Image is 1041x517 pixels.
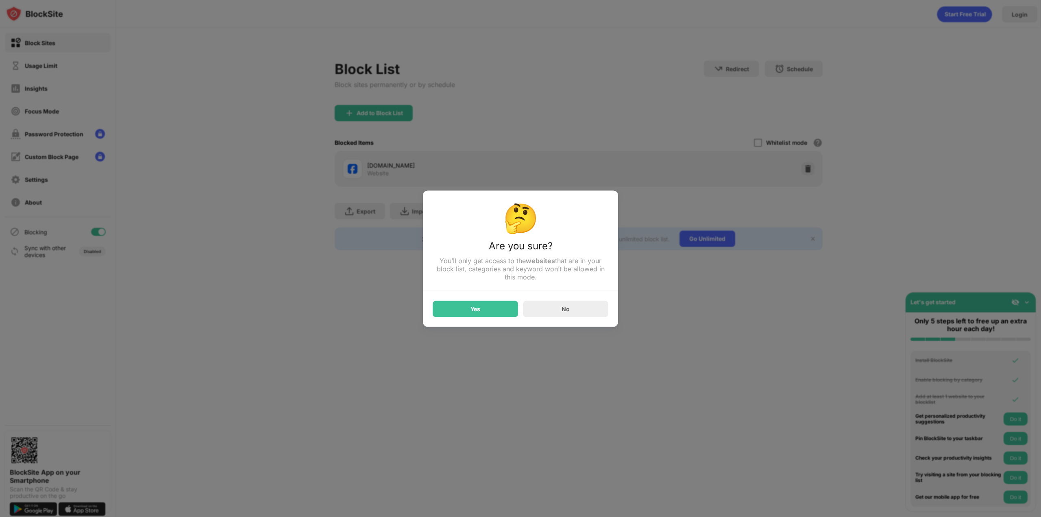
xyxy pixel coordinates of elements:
div: Yes [470,305,480,312]
div: Are you sure? [433,240,608,256]
div: 🤔 [433,200,608,235]
strong: websites [526,256,555,264]
div: No [562,305,570,312]
div: You’ll only get access to the that are in your block list, categories and keyword won’t be allowe... [433,256,608,281]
